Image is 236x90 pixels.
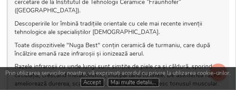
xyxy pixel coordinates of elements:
[108,78,159,87] a: Mai multe detalii...
[81,78,104,87] a: Accept
[15,19,223,37] p: Descoperirile lor îmbină tradițiile orientale cu cele mai recente invenții tehnologice ale specia...
[210,64,227,81] a: Sus la început
[15,62,223,88] p: Razele infraroșii cu unde lungi sunt simțite de piele ca și căldură, sporind circulația, crescând...
[15,41,223,58] p: Toate dispozitivele "Nuga Best" conțin ceramică de turmaniu, care după încălzire emană raze infra...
